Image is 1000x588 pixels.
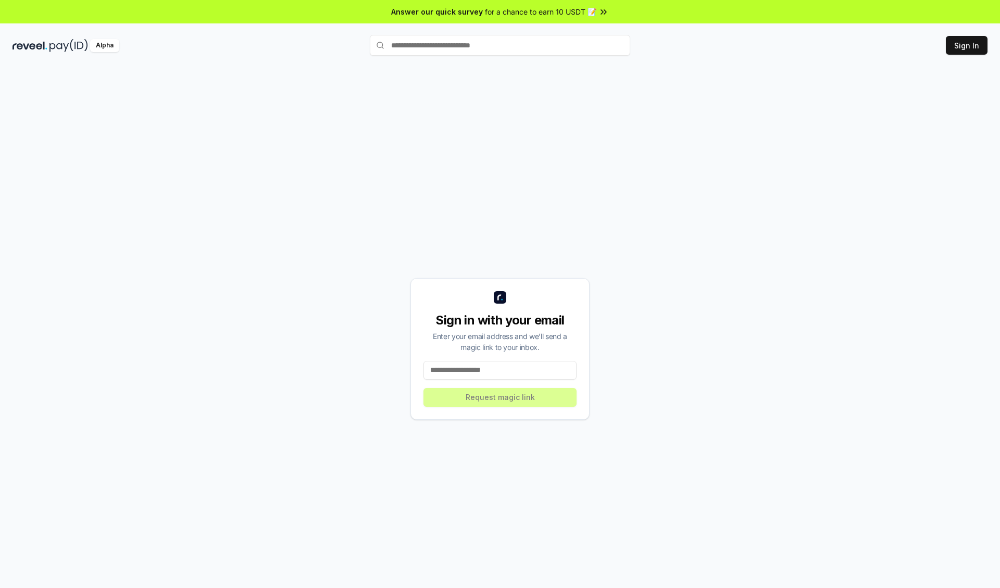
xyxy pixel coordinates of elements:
img: reveel_dark [12,39,47,52]
button: Sign In [946,36,988,55]
img: pay_id [49,39,88,52]
span: for a chance to earn 10 USDT 📝 [485,6,596,17]
div: Sign in with your email [423,312,577,329]
div: Enter your email address and we’ll send a magic link to your inbox. [423,331,577,353]
span: Answer our quick survey [391,6,483,17]
img: logo_small [494,291,506,304]
div: Alpha [90,39,119,52]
